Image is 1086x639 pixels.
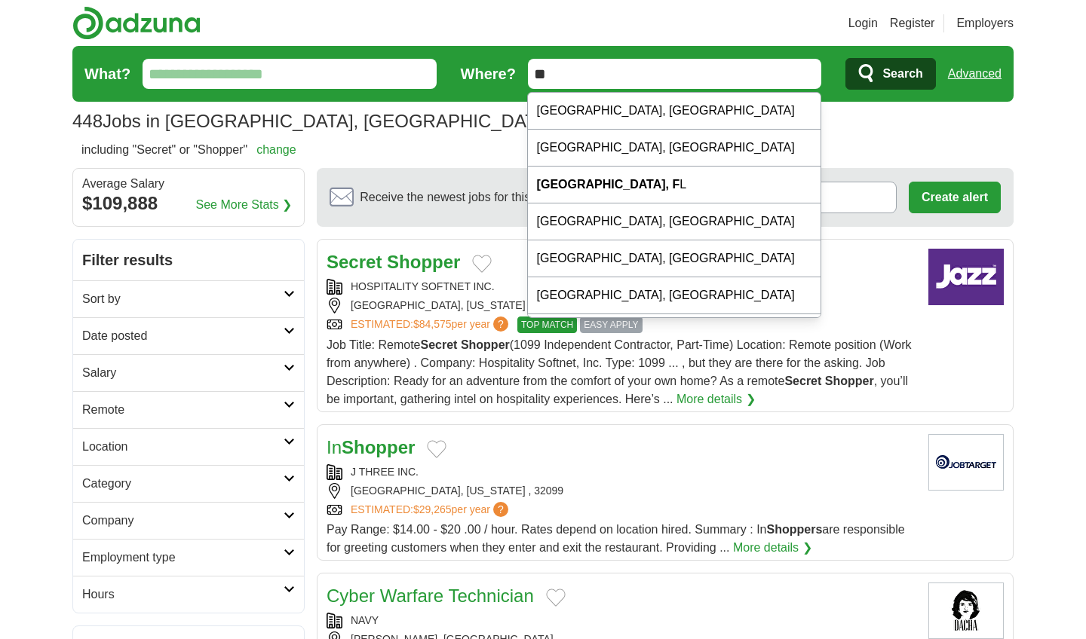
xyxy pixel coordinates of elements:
label: Where? [461,63,516,85]
span: Receive the newest jobs for this search : [360,188,618,206]
h2: including "Secret" or "Shopper" [81,141,296,159]
span: Job Title: Remote (1099 Independent Contractor, Part-Time) Location: Remote position (Work from a... [327,338,911,405]
a: InShopper [327,437,415,457]
div: [GEOGRAPHIC_DATA], [GEOGRAPHIC_DATA] [528,130,821,167]
span: 448 [72,108,103,135]
a: ESTIMATED:$84,575per year? [351,316,511,333]
strong: Shopper [825,375,874,387]
img: Company logo [928,249,1004,305]
div: HOSPITALITY SOFTNET INC. [327,279,916,295]
h2: Filter results [73,240,304,280]
a: Sort by [73,280,304,317]
img: Company logo [928,434,1004,491]
h2: Sort by [82,290,284,308]
div: [GEOGRAPHIC_DATA], [US_STATE] , 32099 [327,483,916,499]
a: Employers [956,14,1014,32]
a: Salary [73,354,304,391]
h2: Salary [82,364,284,382]
a: Date posted [73,317,304,354]
a: change [256,143,296,156]
a: Register [890,14,935,32]
div: [GEOGRAPHIC_DATA], [GEOGRAPHIC_DATA] [528,240,821,277]
a: More details ❯ [676,390,756,408]
a: Category [73,465,304,502]
strong: Shopper [387,252,460,272]
button: Search [845,58,935,90]
span: EASY APPLY [580,316,642,333]
div: [GEOGRAPHIC_DATA], [GEOGRAPHIC_DATA] [528,203,821,240]
strong: Secret [327,252,382,272]
div: [GEOGRAPHIC_DATA], [GEOGRAPHIC_DATA] [528,93,821,130]
strong: Shopper [342,437,415,457]
h2: Employment type [82,549,284,567]
a: Login [848,14,878,32]
div: [GEOGRAPHIC_DATA], [US_STATE] [327,298,916,313]
a: ESTIMATED:$29,265per year? [351,502,511,518]
span: Search [882,59,922,89]
a: Location [73,428,304,465]
a: NAVY [351,614,379,626]
span: TOP MATCH [517,316,577,333]
h2: Location [82,438,284,456]
h2: Remote [82,401,284,419]
h2: Date posted [82,327,284,345]
div: $109,888 [82,190,295,217]
button: Create alert [909,182,1001,213]
button: Add to favorite jobs [472,255,492,273]
button: Add to favorite jobs [427,440,446,458]
strong: Shoppers [766,523,822,536]
span: ? [493,502,508,517]
strong: Secret [784,375,821,387]
strong: [GEOGRAPHIC_DATA], F [537,178,680,191]
strong: Shopper [461,338,510,351]
div: [GEOGRAPHIC_DATA], [GEOGRAPHIC_DATA] [528,277,821,314]
a: Advanced [948,59,1002,89]
a: Cyber Warfare Technician [327,585,534,606]
a: Hours [73,576,304,613]
strong: Secret [421,338,458,351]
h2: Category [82,475,284,493]
div: [GEOGRAPHIC_DATA], [GEOGRAPHIC_DATA] [528,314,821,351]
a: Secret Shopper [327,252,460,272]
a: Company [73,502,304,539]
button: Add to favorite jobs [546,589,566,607]
span: $29,265 [413,503,452,515]
img: Dacha Navy Yard logo [928,582,1004,639]
a: Remote [73,391,304,428]
h2: Company [82,512,284,530]
span: $84,575 [413,318,452,330]
h2: Hours [82,585,284,604]
h1: Jobs in [GEOGRAPHIC_DATA], [GEOGRAPHIC_DATA] [72,111,552,131]
a: Employment type [73,539,304,576]
span: Pay Range: $14.00 - $20 .00 / hour. Rates depend on location hired. Summary : In are responsible ... [327,523,905,554]
a: More details ❯ [733,539,812,557]
div: Average Salary [82,178,295,190]
span: ? [493,316,508,332]
div: L [528,167,821,203]
div: J THREE INC. [327,464,916,480]
label: What? [84,63,130,85]
img: Adzuna logo [72,6,201,40]
a: See More Stats ❯ [196,196,293,214]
